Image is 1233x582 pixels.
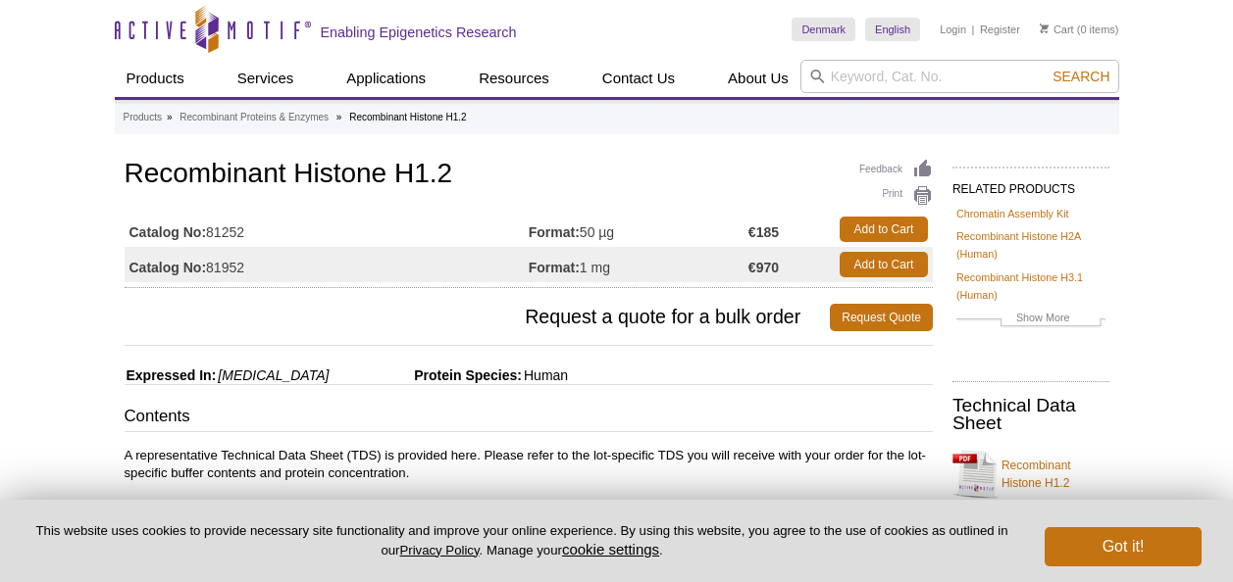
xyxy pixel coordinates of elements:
[129,223,207,241] strong: Catalog No:
[125,447,933,482] p: A representative Technical Data Sheet (TDS) is provided here. Please refer to the lot-specific TD...
[167,112,173,122] li: »
[716,60,800,97] a: About Us
[334,60,437,97] a: Applications
[562,541,659,558] button: cookie settings
[980,23,1020,36] a: Register
[1040,23,1074,36] a: Cart
[840,217,928,242] a: Add to Cart
[859,185,933,207] a: Print
[129,259,207,276] strong: Catalog No:
[218,367,329,383] i: [MEDICAL_DATA]
[333,367,522,383] span: Protein Species:
[226,60,306,97] a: Services
[952,167,1109,202] h2: RELATED PRODUCTS
[956,268,1105,304] a: Recombinant Histone H3.1 (Human)
[31,522,1012,559] p: This website uses cookies to provide necessary site functionality and improve your online experie...
[840,252,928,277] a: Add to Cart
[180,109,329,126] a: Recombinant Proteins & Enzymes
[1040,24,1049,33] img: Your Cart
[591,60,687,97] a: Contact Us
[1040,18,1119,41] li: (0 items)
[956,227,1105,263] a: Recombinant Histone H2A (Human)
[529,247,748,282] td: 1 mg
[859,159,933,180] a: Feedback
[125,159,933,192] h1: Recombinant Histone H1.2
[115,60,196,97] a: Products
[940,23,966,36] a: Login
[399,543,479,558] a: Privacy Policy
[1047,68,1115,85] button: Search
[349,112,467,122] li: Recombinant Histone H1.2
[748,223,779,241] strong: €185
[125,405,933,432] h3: Contents
[1045,527,1202,566] button: Got it!
[1053,69,1109,84] span: Search
[125,304,831,331] span: Request a quote for a bulk order
[467,60,561,97] a: Resources
[522,367,568,383] span: Human
[830,304,933,331] a: Request Quote
[125,212,529,247] td: 81252
[792,18,855,41] a: Denmark
[972,18,975,41] li: |
[124,109,162,126] a: Products
[748,259,779,276] strong: €970
[529,212,748,247] td: 50 µg
[952,397,1109,432] h2: Technical Data Sheet
[529,223,580,241] strong: Format:
[952,445,1109,504] a: Recombinant Histone H1.2
[956,205,1069,222] a: Chromatin Assembly Kit
[336,112,342,122] li: »
[321,24,517,41] h2: Enabling Epigenetics Research
[125,367,217,383] span: Expressed In:
[800,60,1119,93] input: Keyword, Cat. No.
[125,247,529,282] td: 81952
[865,18,920,41] a: English
[529,259,580,276] strong: Format:
[956,309,1105,331] a: Show More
